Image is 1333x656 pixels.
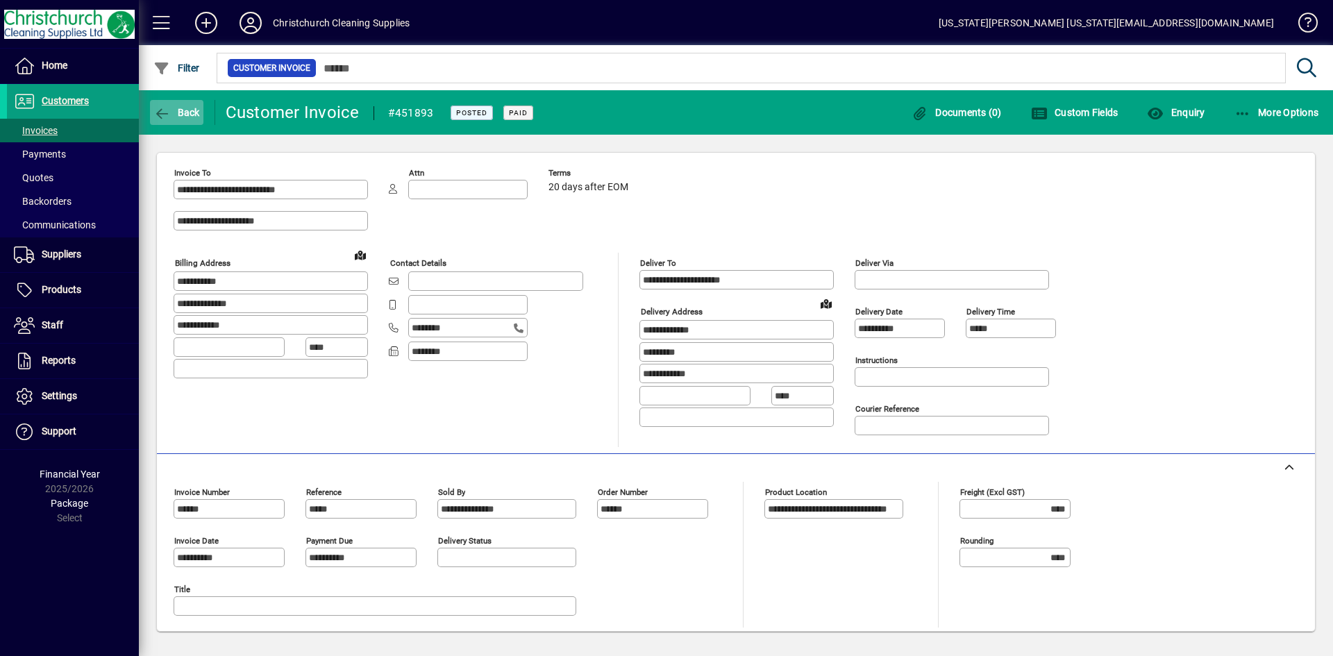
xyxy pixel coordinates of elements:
[273,12,410,34] div: Christchurch Cleaning Supplies
[42,284,81,295] span: Products
[42,390,77,401] span: Settings
[306,487,342,497] mat-label: Reference
[42,249,81,260] span: Suppliers
[7,49,139,83] a: Home
[855,307,903,317] mat-label: Delivery date
[7,237,139,272] a: Suppliers
[174,487,230,497] mat-label: Invoice number
[960,487,1025,497] mat-label: Freight (excl GST)
[7,142,139,166] a: Payments
[7,190,139,213] a: Backorders
[456,108,487,117] span: Posted
[7,379,139,414] a: Settings
[42,355,76,366] span: Reports
[548,169,632,178] span: Terms
[233,61,310,75] span: Customer Invoice
[14,149,66,160] span: Payments
[153,62,200,74] span: Filter
[174,584,190,594] mat-label: Title
[14,196,72,207] span: Backorders
[548,182,628,193] span: 20 days after EOM
[14,172,53,183] span: Quotes
[438,487,465,497] mat-label: Sold by
[1231,100,1323,125] button: More Options
[40,469,100,480] span: Financial Year
[184,10,228,35] button: Add
[7,273,139,308] a: Products
[42,319,63,330] span: Staff
[409,168,424,178] mat-label: Attn
[226,101,360,124] div: Customer Invoice
[960,536,994,546] mat-label: Rounding
[7,213,139,237] a: Communications
[153,107,200,118] span: Back
[228,10,273,35] button: Profile
[815,292,837,314] a: View on map
[939,12,1274,34] div: [US_STATE][PERSON_NAME] [US_STATE][EMAIL_ADDRESS][DOMAIN_NAME]
[640,258,676,268] mat-label: Deliver To
[388,102,434,124] div: #451893
[855,355,898,365] mat-label: Instructions
[14,219,96,230] span: Communications
[7,166,139,190] a: Quotes
[7,308,139,343] a: Staff
[42,426,76,437] span: Support
[150,100,203,125] button: Back
[765,487,827,497] mat-label: Product location
[855,404,919,414] mat-label: Courier Reference
[174,536,219,546] mat-label: Invoice date
[438,536,492,546] mat-label: Delivery status
[908,100,1005,125] button: Documents (0)
[912,107,1002,118] span: Documents (0)
[306,536,353,546] mat-label: Payment due
[1031,107,1118,118] span: Custom Fields
[42,60,67,71] span: Home
[150,56,203,81] button: Filter
[1028,100,1122,125] button: Custom Fields
[598,487,648,497] mat-label: Order number
[7,119,139,142] a: Invoices
[509,108,528,117] span: Paid
[51,498,88,509] span: Package
[7,414,139,449] a: Support
[855,258,894,268] mat-label: Deliver via
[1147,107,1205,118] span: Enquiry
[7,344,139,378] a: Reports
[14,125,58,136] span: Invoices
[1234,107,1319,118] span: More Options
[139,100,215,125] app-page-header-button: Back
[174,168,211,178] mat-label: Invoice To
[966,307,1015,317] mat-label: Delivery time
[1288,3,1316,48] a: Knowledge Base
[349,244,371,266] a: View on map
[42,95,89,106] span: Customers
[1143,100,1208,125] button: Enquiry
